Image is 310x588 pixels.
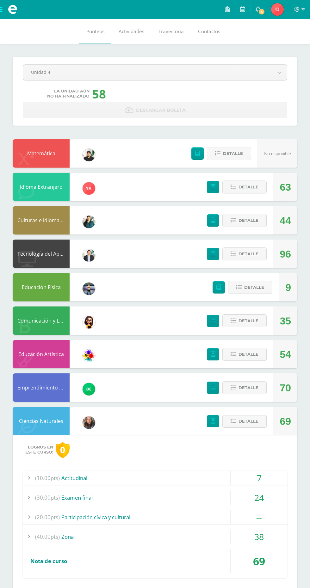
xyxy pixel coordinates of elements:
div: 54 [280,340,291,369]
img: 90ee13623fa7c5dbc2270dab131931b4.png [83,182,95,195]
div: Tecnología del Aprendizaje y Comunicación [13,240,70,268]
span: Nota de curso [30,557,67,565]
img: cddb2fafc80e4a6e526b97ae3eca20ef.png [83,316,95,329]
div: Ciencias Naturales [13,407,70,435]
span: No disponible [264,151,291,156]
span: Descargar boleta [136,103,186,118]
div: Comunicación y Lenguaje L1 [13,306,70,335]
button: Detalle [222,181,267,193]
div: 70 [280,374,291,402]
span: (30.00pts) [35,490,60,505]
span: (20.00pts) [35,510,60,524]
button: Detalle [222,415,267,428]
div: 44 [280,206,291,235]
a: Contactos [191,19,227,44]
div: Matemática [13,139,70,168]
button: Detalle [228,281,272,294]
a: Punteos [79,19,111,44]
span: Detalle [239,315,258,327]
span: Detalle [239,248,258,260]
div: 0 [56,442,70,458]
div: Educación Física [13,273,70,301]
div: 96 [280,240,291,268]
div: 35 [280,307,291,335]
a: Unidad 4 [23,65,287,80]
span: Logros en este curso: [25,445,53,455]
span: La unidad aún no ha finalizado [47,89,90,99]
img: bde165c00b944de6c05dcae7d51e2fcc.png [83,282,95,295]
div: 9 [285,273,291,302]
div: 7 [231,471,288,485]
div: -- [231,510,288,524]
span: Detalle [239,348,258,360]
div: Culturas e idiomas mayas Garífuna y Xinca L2 [13,206,70,235]
span: 4 [258,8,265,15]
div: Idioma Extranjero [13,173,70,201]
img: b85866ae7f275142dc9a325ef37a630d.png [83,383,95,395]
button: Detalle [222,314,267,327]
span: (10.00pts) [35,471,60,485]
img: 03e148f6b19249712b3b9c7a183a0702.png [271,3,284,16]
div: Participación cívica y cultural [22,510,288,524]
button: Detalle [207,147,251,160]
div: Educación Artística [13,340,70,368]
span: Unidad 4 [31,65,264,80]
button: Detalle [222,247,267,260]
span: Detalle [239,215,258,226]
div: Actitudinal [22,471,288,485]
div: Zona [22,530,288,544]
span: Detalle [244,282,264,293]
div: 38 [231,530,288,544]
img: f58bb6038ea3a85f08ed05377cd67300.png [83,216,95,228]
span: Trayectoria [158,28,184,35]
div: Examen final [22,490,288,505]
div: 58 [92,86,106,102]
a: Trayectoria [151,19,191,44]
span: Actividades [119,28,144,35]
div: 69 [231,549,288,573]
span: Punteos [86,28,104,35]
img: d0a5be8572cbe4fc9d9d910beeabcdaa.png [83,349,95,362]
span: (40.00pts) [35,530,60,544]
span: Detalle [239,181,258,193]
button: Detalle [222,214,267,227]
button: Detalle [222,381,267,394]
div: Emprendimiento para la Productividad y Desarrollo [13,373,70,402]
img: aa2172f3e2372f881a61fb647ea0edf1.png [83,249,95,262]
span: Contactos [198,28,220,35]
button: Detalle [222,348,267,361]
div: 24 [231,490,288,505]
span: Detalle [239,415,258,427]
a: Actividades [111,19,151,44]
span: Detalle [239,382,258,394]
div: 63 [280,173,291,201]
div: 69 [280,407,291,436]
img: a5e710364e73df65906ee1fa578590e2.png [83,149,95,161]
span: Detalle [223,148,243,159]
img: 8286b9a544571e995a349c15127c7be6.png [83,416,95,429]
